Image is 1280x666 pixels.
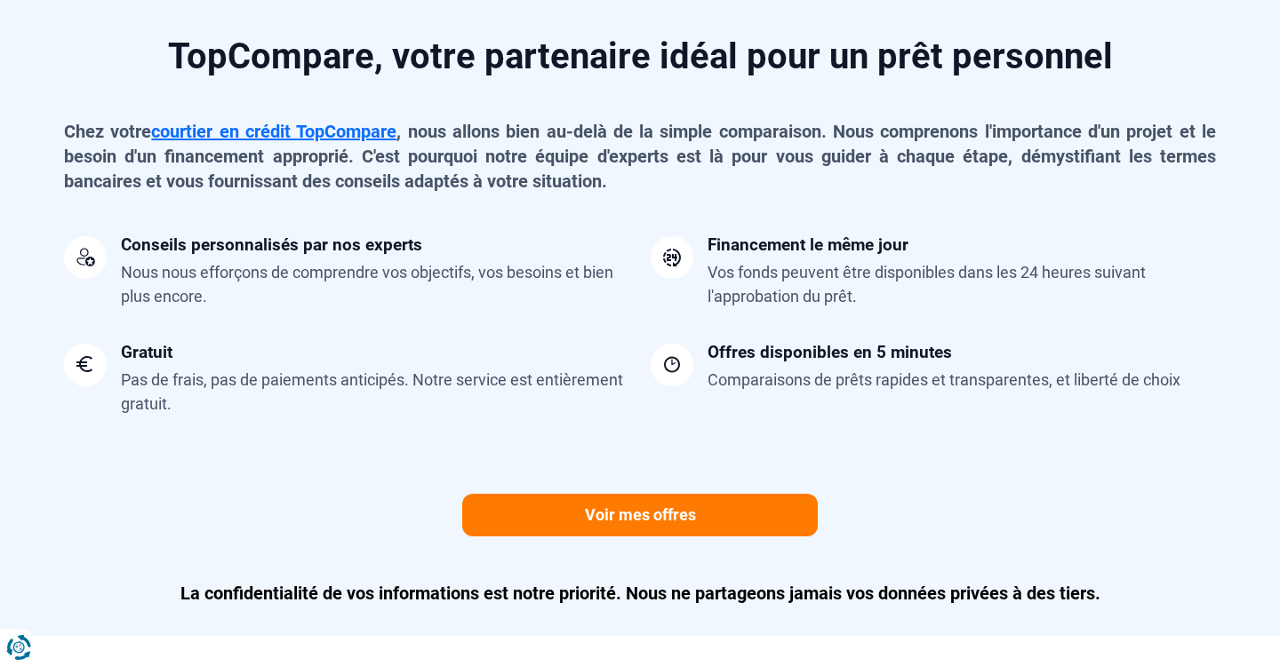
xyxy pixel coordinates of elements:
div: Comparaisons de prêts rapides et transparentes, et liberté de choix [708,368,1180,392]
p: Chez votre , nous allons bien au-delà de la simple comparaison. Nous comprenons l'importance d'un... [64,119,1216,194]
div: Conseils personnalisés par nos experts [121,236,422,253]
div: Pas de frais, pas de paiements anticipés. Notre service est entièrement gratuit. [121,368,629,416]
div: Financement le même jour [708,236,908,253]
h2: TopCompare, votre partenaire idéal pour un prêt personnel [64,39,1216,75]
p: La confidentialité de vos informations est notre priorité. Nous ne partageons jamais vos données ... [64,581,1216,606]
div: Nous nous efforçons de comprendre vos objectifs, vos besoins et bien plus encore. [121,260,629,308]
a: courtier en crédit TopCompare [151,121,396,142]
div: Gratuit [121,344,172,361]
div: Vos fonds peuvent être disponibles dans les 24 heures suivant l'approbation du prêt. [708,260,1216,308]
a: Voir mes offres [462,494,818,536]
div: Offres disponibles en 5 minutes [708,344,952,361]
